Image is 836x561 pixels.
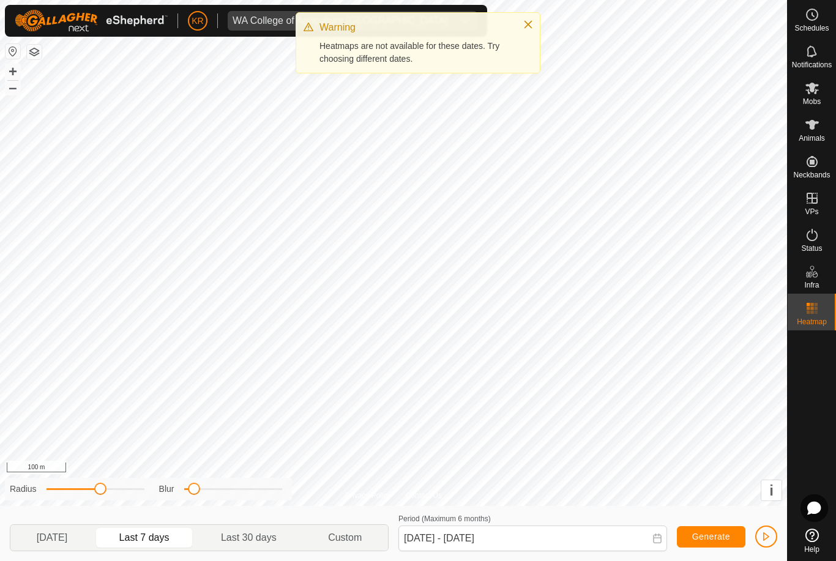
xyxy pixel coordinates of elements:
button: Map Layers [27,45,42,59]
span: i [769,482,774,499]
span: Neckbands [793,171,830,179]
span: Status [801,245,822,252]
label: Radius [10,483,37,496]
div: WA College of Agriculture [GEOGRAPHIC_DATA] [233,16,448,26]
span: Heatmap [797,318,827,325]
button: i [761,480,782,500]
span: Help [804,546,819,553]
div: Heatmaps are not available for these dates. Try choosing different dates. [319,40,510,65]
span: Custom [328,530,362,545]
label: Blur [159,483,174,496]
span: KR [192,15,203,28]
div: Warning [319,20,510,35]
span: Last 7 days [119,530,170,545]
span: Last 30 days [221,530,277,545]
button: Close [520,16,537,33]
span: Schedules [794,24,829,32]
button: Reset Map [6,44,20,59]
div: dropdown trigger [453,11,477,31]
span: Mobs [803,98,821,105]
label: Period (Maximum 6 months) [398,515,491,523]
button: – [6,80,20,95]
span: Infra [804,281,819,289]
span: Animals [799,135,825,142]
img: Gallagher Logo [15,10,168,32]
button: Generate [677,526,745,548]
span: [DATE] [37,530,67,545]
button: + [6,64,20,79]
span: Notifications [792,61,832,69]
a: Help [788,524,836,558]
a: Contact Us [406,490,442,501]
a: Privacy Policy [345,490,391,501]
span: WA College of Agriculture Denmark [228,11,453,31]
span: VPs [805,208,818,215]
span: Generate [692,532,730,541]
